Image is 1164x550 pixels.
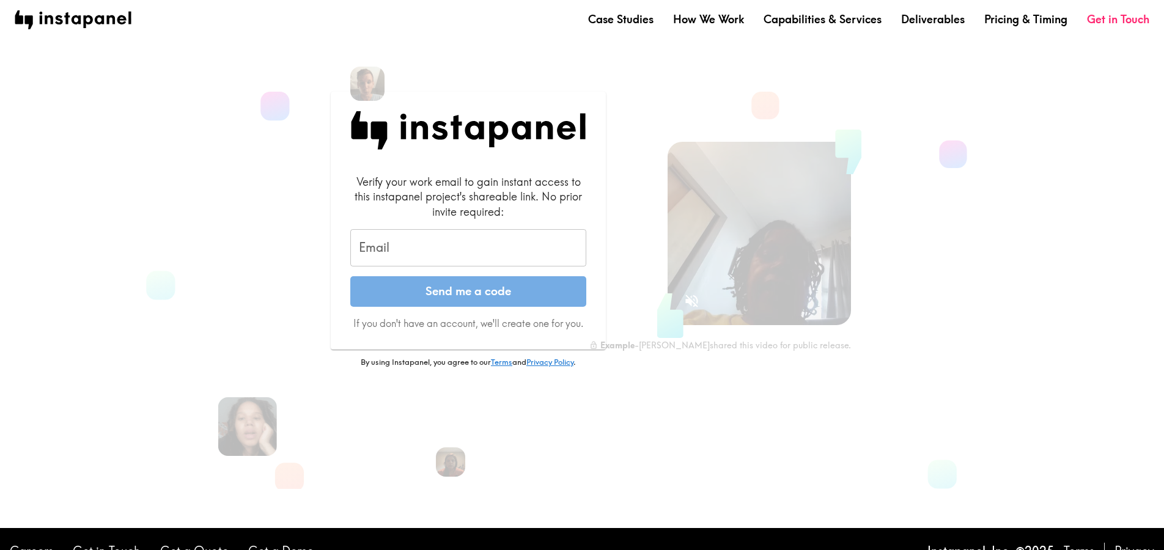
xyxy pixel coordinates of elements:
img: Trish [436,447,465,477]
a: Case Studies [588,12,654,27]
a: Terms [491,357,512,367]
img: instapanel [15,10,131,29]
a: Pricing & Timing [984,12,1067,27]
a: Privacy Policy [526,357,573,367]
img: Instapanel [350,111,586,150]
p: By using Instapanel, you agree to our and . [331,357,606,368]
img: Eric [350,67,385,101]
a: Deliverables [901,12,965,27]
a: Capabilities & Services [764,12,882,27]
a: Get in Touch [1087,12,1149,27]
a: How We Work [673,12,744,27]
p: If you don't have an account, we'll create one for you. [350,317,586,330]
div: Verify your work email to gain instant access to this instapanel project's shareable link. No pri... [350,174,586,219]
img: Kelly [218,397,277,456]
b: Example [600,340,635,351]
button: Sound is off [679,288,705,314]
button: Send me a code [350,276,586,307]
div: - [PERSON_NAME] shared this video for public release. [589,340,851,351]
